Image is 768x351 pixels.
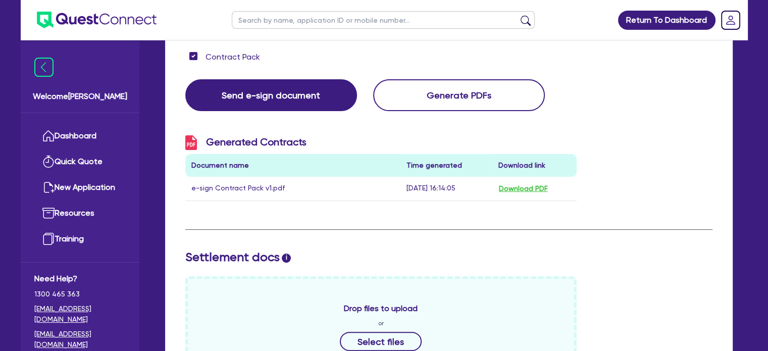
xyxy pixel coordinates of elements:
h2: Settlement docs [185,250,712,265]
label: Contract Pack [206,51,260,63]
h3: Generated Contracts [185,135,577,150]
th: Document name [185,154,401,177]
input: Search by name, application ID or mobile number... [232,11,535,29]
img: training [42,233,55,245]
span: Drop files to upload [344,303,418,315]
span: 1300 465 363 [34,289,126,299]
button: Download PDF [498,183,548,194]
a: Dashboard [34,123,126,149]
img: icon-pdf [185,135,197,150]
span: or [378,319,384,328]
td: [DATE] 16:14:05 [400,177,492,201]
th: Download link [492,154,577,177]
a: [EMAIL_ADDRESS][DOMAIN_NAME] [34,329,126,350]
td: e-sign Contract Pack v1.pdf [185,177,401,201]
img: quick-quote [42,156,55,168]
a: Quick Quote [34,149,126,175]
a: Dropdown toggle [718,7,744,33]
button: Select files [340,332,422,351]
button: Send e-sign document [185,79,357,111]
button: Generate PDFs [373,79,545,111]
img: new-application [42,181,55,193]
span: i [282,254,291,263]
span: Welcome [PERSON_NAME] [33,90,127,103]
th: Time generated [400,154,492,177]
a: Return To Dashboard [618,11,715,30]
a: [EMAIL_ADDRESS][DOMAIN_NAME] [34,304,126,325]
a: Training [34,226,126,252]
span: Need Help? [34,273,126,285]
img: icon-menu-close [34,58,54,77]
a: Resources [34,200,126,226]
img: resources [42,207,55,219]
img: quest-connect-logo-blue [37,12,157,28]
a: New Application [34,175,126,200]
